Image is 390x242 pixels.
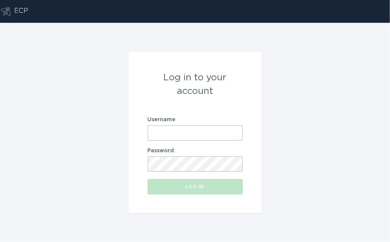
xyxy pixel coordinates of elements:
div: ECP [14,7,28,16]
div: Log in [152,184,239,189]
label: Username [148,117,243,122]
label: Password [148,148,243,153]
div: Log in to your account [148,71,243,98]
button: Log in [148,179,243,194]
button: Go to dashboard [1,7,11,16]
